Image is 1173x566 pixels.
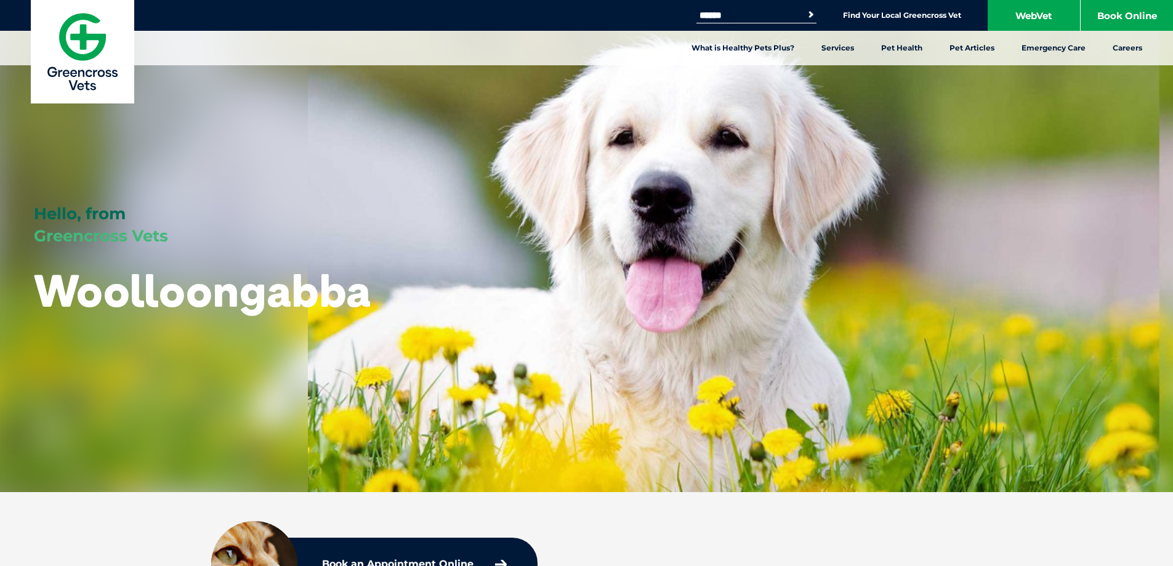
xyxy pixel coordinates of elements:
a: Pet Health [868,31,936,65]
span: Greencross Vets [34,226,168,246]
a: Careers [1099,31,1156,65]
h1: Woolloongabba [34,266,371,315]
a: What is Healthy Pets Plus? [678,31,808,65]
a: Emergency Care [1008,31,1099,65]
span: Hello, from [34,204,126,224]
a: Find Your Local Greencross Vet [843,10,961,20]
button: Search [805,9,817,21]
a: Services [808,31,868,65]
a: Pet Articles [936,31,1008,65]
